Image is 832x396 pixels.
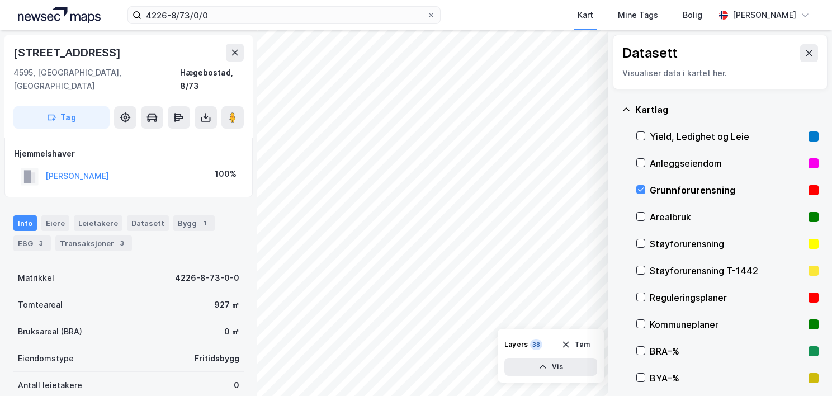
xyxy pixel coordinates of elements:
div: 38 [530,339,542,350]
button: Tag [13,106,110,129]
button: Vis [504,358,597,376]
div: Kartlag [635,103,819,116]
div: Fritidsbygg [195,352,239,365]
div: Mine Tags [618,8,658,22]
div: Støyforurensning T-1442 [650,264,804,277]
div: Tomteareal [18,298,63,312]
div: Grunnforurensning [650,183,804,197]
div: Datasett [127,215,169,231]
div: Yield, Ledighet og Leie [650,130,804,143]
div: Kommuneplaner [650,318,804,331]
iframe: Chat Widget [776,342,832,396]
div: Reguleringsplaner [650,291,804,304]
div: 3 [116,238,127,249]
div: BYA–% [650,371,804,385]
div: 0 ㎡ [224,325,239,338]
div: Transaksjoner [55,235,132,251]
div: Støyforurensning [650,237,804,251]
div: 0 [234,379,239,392]
div: 3 [35,238,46,249]
div: Bygg [173,215,215,231]
div: Eiendomstype [18,352,74,365]
div: Anleggseiendom [650,157,804,170]
div: Leietakere [74,215,122,231]
div: Visualiser data i kartet her. [622,67,818,80]
div: 4226-8-73-0-0 [175,271,239,285]
div: 1 [199,218,210,229]
div: Eiere [41,215,69,231]
div: [PERSON_NAME] [732,8,796,22]
div: BRA–% [650,345,804,358]
input: Søk på adresse, matrikkel, gårdeiere, leietakere eller personer [141,7,427,23]
div: ESG [13,235,51,251]
div: Info [13,215,37,231]
div: Datasett [622,44,678,62]
div: 927 ㎡ [214,298,239,312]
div: Hjemmelshaver [14,147,243,161]
div: Bruksareal (BRA) [18,325,82,338]
div: [STREET_ADDRESS] [13,44,123,62]
div: Bolig [683,8,702,22]
div: Antall leietakere [18,379,82,392]
div: 100% [215,167,237,181]
div: Kart [578,8,593,22]
div: Hægebostad, 8/73 [180,66,244,93]
div: Arealbruk [650,210,804,224]
img: logo.a4113a55bc3d86da70a041830d287a7e.svg [18,7,101,23]
div: Layers [504,340,528,349]
div: 4595, [GEOGRAPHIC_DATA], [GEOGRAPHIC_DATA] [13,66,180,93]
button: Tøm [554,336,597,353]
div: Matrikkel [18,271,54,285]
